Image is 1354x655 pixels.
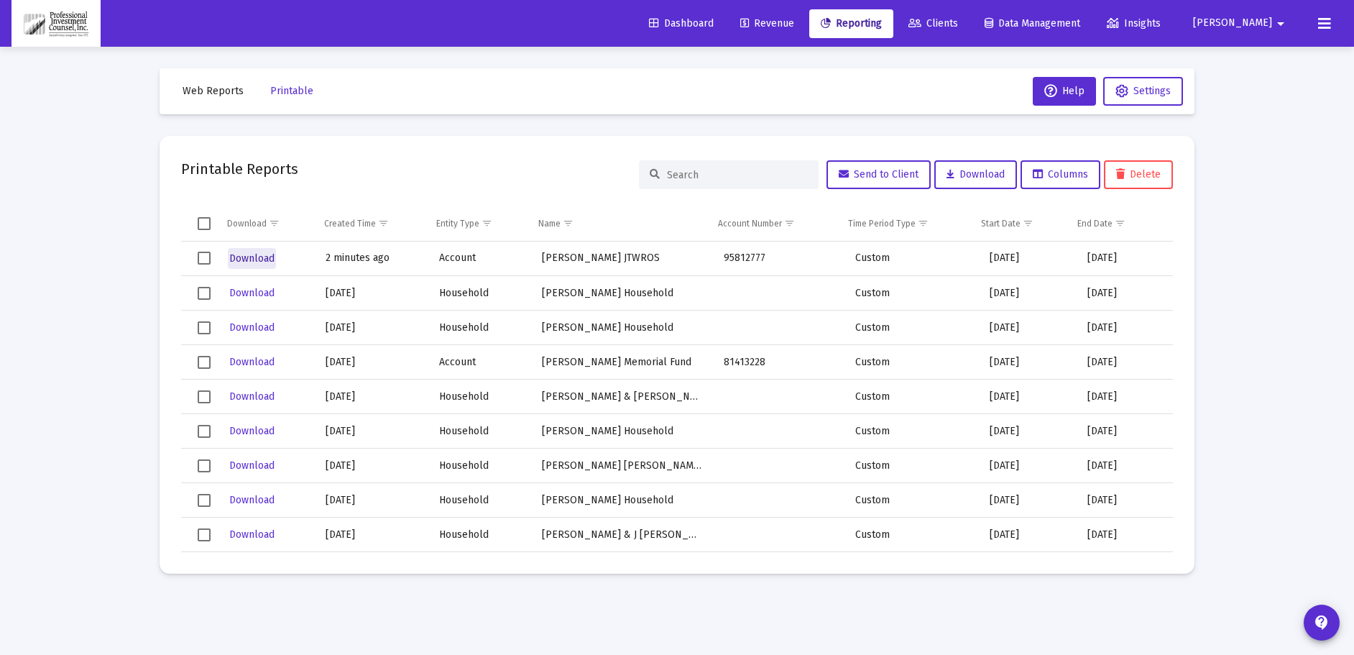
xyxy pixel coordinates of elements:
[229,494,275,506] span: Download
[198,425,211,438] div: Select row
[985,17,1080,29] span: Data Management
[429,311,532,345] td: Household
[22,9,90,38] img: Dashboard
[1176,9,1307,37] button: [PERSON_NAME]
[845,518,980,552] td: Custom
[1193,17,1272,29] span: [PERSON_NAME]
[667,169,808,181] input: Search
[1077,518,1173,552] td: [DATE]
[528,206,708,241] td: Column Name
[845,345,980,380] td: Custom
[229,425,275,437] span: Download
[228,317,276,338] button: Download
[316,380,429,414] td: [DATE]
[229,528,275,541] span: Download
[532,345,714,380] td: [PERSON_NAME] Memorial Fund
[809,9,893,38] a: Reporting
[1077,414,1173,449] td: [DATE]
[270,85,313,97] span: Printable
[229,390,275,403] span: Download
[316,552,429,587] td: [DATE]
[1077,218,1113,229] div: End Date
[228,352,276,372] button: Download
[259,77,325,106] button: Printable
[429,552,532,587] td: Household
[229,356,275,368] span: Download
[316,345,429,380] td: [DATE]
[183,85,244,97] span: Web Reports
[934,160,1017,189] button: Download
[563,218,574,229] span: Show filter options for column 'Name'
[229,252,275,265] span: Download
[908,17,958,29] span: Clients
[1104,160,1173,189] button: Delete
[228,283,276,303] button: Download
[1313,614,1330,631] mat-icon: contact_support
[316,276,429,311] td: [DATE]
[947,168,1005,180] span: Download
[973,9,1092,38] a: Data Management
[1033,77,1096,106] button: Help
[316,518,429,552] td: [DATE]
[429,380,532,414] td: Household
[848,218,916,229] div: Time Period Type
[229,321,275,334] span: Download
[981,218,1021,229] div: Start Date
[198,356,211,369] div: Select row
[316,242,429,276] td: 2 minutes ago
[714,242,845,276] td: 95812777
[436,218,479,229] div: Entity Type
[229,459,275,472] span: Download
[171,77,255,106] button: Web Reports
[845,483,980,518] td: Custom
[269,218,280,229] span: Show filter options for column 'Download'
[1133,85,1171,97] span: Settings
[1077,276,1173,311] td: [DATE]
[316,449,429,483] td: [DATE]
[980,414,1077,449] td: [DATE]
[980,380,1077,414] td: [DATE]
[429,276,532,311] td: Household
[228,248,276,269] button: Download
[198,217,211,230] div: Select all
[181,157,298,180] h2: Printable Reports
[532,380,714,414] td: [PERSON_NAME] & [PERSON_NAME] Household
[532,414,714,449] td: [PERSON_NAME] Household
[198,494,211,507] div: Select row
[378,218,389,229] span: Show filter options for column 'Created Time'
[198,390,211,403] div: Select row
[228,386,276,407] button: Download
[718,218,782,229] div: Account Number
[1115,218,1125,229] span: Show filter options for column 'End Date'
[821,17,882,29] span: Reporting
[429,518,532,552] td: Household
[980,276,1077,311] td: [DATE]
[1033,168,1088,180] span: Columns
[918,218,929,229] span: Show filter options for column 'Time Period Type'
[1044,85,1084,97] span: Help
[784,218,795,229] span: Show filter options for column 'Account Number'
[839,168,918,180] span: Send to Client
[826,160,931,189] button: Send to Client
[897,9,970,38] a: Clients
[845,449,980,483] td: Custom
[217,206,314,241] td: Column Download
[845,380,980,414] td: Custom
[198,528,211,541] div: Select row
[980,345,1077,380] td: [DATE]
[324,218,376,229] div: Created Time
[316,414,429,449] td: [DATE]
[429,345,532,380] td: Account
[980,242,1077,276] td: [DATE]
[1077,552,1173,587] td: [DATE]
[1077,242,1173,276] td: [DATE]
[198,459,211,472] div: Select row
[426,206,528,241] td: Column Entity Type
[980,483,1077,518] td: [DATE]
[198,287,211,300] div: Select row
[316,483,429,518] td: [DATE]
[980,311,1077,345] td: [DATE]
[1067,206,1162,241] td: Column End Date
[1077,380,1173,414] td: [DATE]
[532,483,714,518] td: [PERSON_NAME] Household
